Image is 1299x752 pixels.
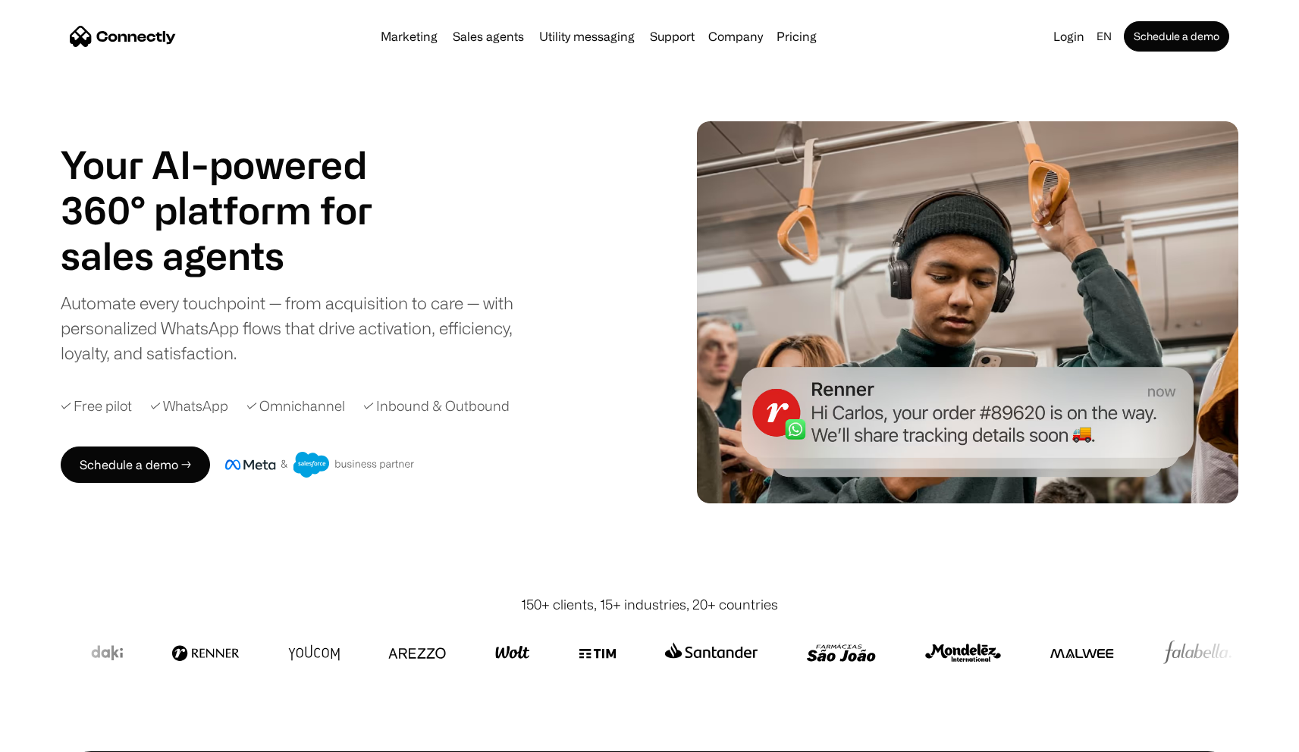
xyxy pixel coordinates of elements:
[1090,26,1121,47] div: en
[1124,21,1229,52] a: Schedule a demo
[704,26,767,47] div: Company
[533,30,641,42] a: Utility messaging
[225,452,415,478] img: Meta and Salesforce business partner badge.
[61,233,409,278] h1: sales agents
[61,290,538,365] div: Automate every touchpoint — from acquisition to care — with personalized WhatsApp flows that driv...
[70,25,176,48] a: home
[363,396,510,416] div: ✓ Inbound & Outbound
[770,30,823,42] a: Pricing
[447,30,530,42] a: Sales agents
[1097,26,1112,47] div: en
[150,396,228,416] div: ✓ WhatsApp
[375,30,444,42] a: Marketing
[708,26,763,47] div: Company
[61,396,132,416] div: ✓ Free pilot
[521,594,778,615] div: 150+ clients, 15+ industries, 20+ countries
[30,725,91,747] ul: Language list
[15,724,91,747] aside: Language selected: English
[61,142,409,233] h1: Your AI-powered 360° platform for
[1047,26,1090,47] a: Login
[246,396,345,416] div: ✓ Omnichannel
[61,233,409,278] div: carousel
[61,446,210,483] a: Schedule a demo →
[61,233,409,278] div: 1 of 4
[644,30,701,42] a: Support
